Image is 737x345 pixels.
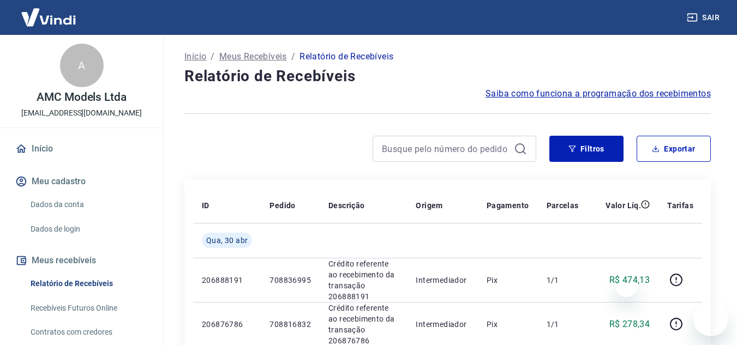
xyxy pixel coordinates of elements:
[184,50,206,63] a: Início
[667,200,693,211] p: Tarifas
[328,200,365,211] p: Descrição
[487,200,529,211] p: Pagamento
[606,200,641,211] p: Valor Líq.
[184,65,711,87] h4: Relatório de Recebíveis
[26,321,150,343] a: Contratos com credores
[26,218,150,240] a: Dados de login
[416,200,442,211] p: Origem
[615,275,637,297] iframe: Fechar mensagem
[382,141,510,157] input: Busque pelo número do pedido
[13,1,84,34] img: Vindi
[13,137,150,161] a: Início
[486,87,711,100] a: Saiba como funciona a programação dos recebimentos
[609,274,650,287] p: R$ 474,13
[211,50,214,63] p: /
[609,318,650,331] p: R$ 278,34
[202,200,209,211] p: ID
[547,319,579,330] p: 1/1
[416,319,469,330] p: Intermediador
[26,273,150,295] a: Relatório de Recebíveis
[26,297,150,319] a: Recebíveis Futuros Online
[219,50,287,63] a: Meus Recebíveis
[269,275,311,286] p: 708836995
[206,235,248,246] span: Qua, 30 abr
[299,50,393,63] p: Relatório de Recebíveis
[549,136,624,162] button: Filtros
[487,275,529,286] p: Pix
[202,319,252,330] p: 206876786
[269,200,295,211] p: Pedido
[693,301,728,336] iframe: Botão para abrir a janela de mensagens
[13,249,150,273] button: Meus recebíveis
[37,92,127,103] p: AMC Models Ltda
[291,50,295,63] p: /
[685,8,724,28] button: Sair
[60,44,104,87] div: A
[26,193,150,216] a: Dados da conta
[547,200,579,211] p: Parcelas
[637,136,711,162] button: Exportar
[547,275,579,286] p: 1/1
[202,275,252,286] p: 206888191
[328,258,398,302] p: Crédito referente ao recebimento da transação 206888191
[487,319,529,330] p: Pix
[21,107,142,119] p: [EMAIL_ADDRESS][DOMAIN_NAME]
[416,275,469,286] p: Intermediador
[269,319,311,330] p: 708816832
[13,170,150,193] button: Meu cadastro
